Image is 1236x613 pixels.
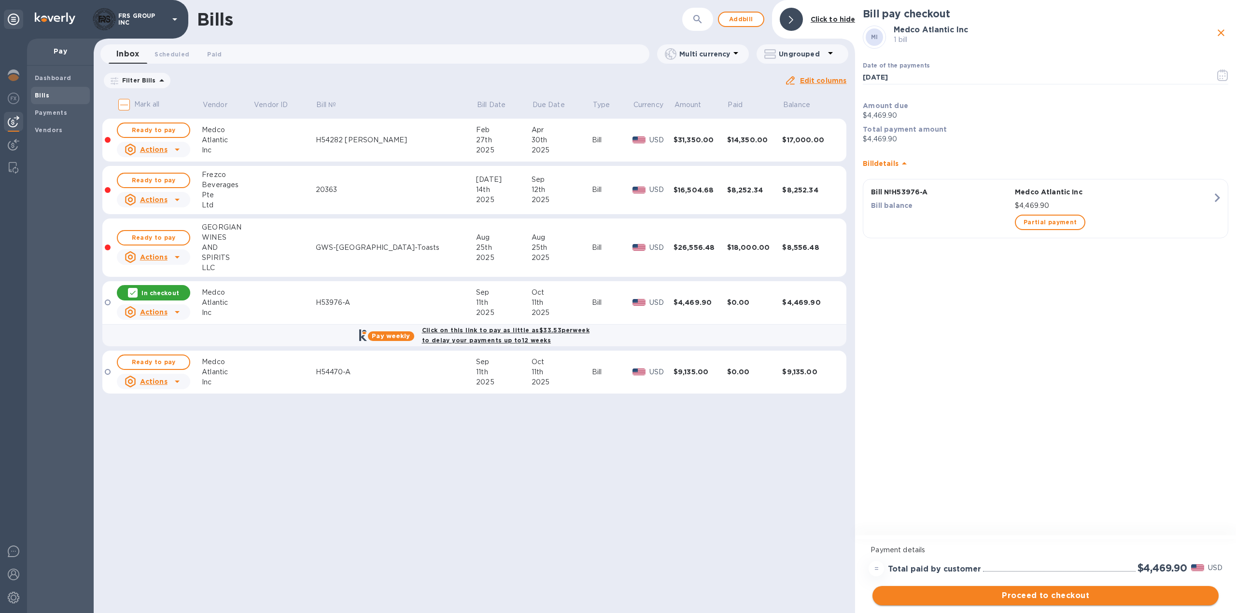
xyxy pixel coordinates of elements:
[532,175,592,185] div: Sep
[532,287,592,298] div: Oct
[476,125,532,135] div: Feb
[1138,562,1187,574] h2: $4,469.90
[197,9,233,29] h1: Bills
[888,565,981,574] h3: Total paid by customer
[141,289,179,297] p: In checkout
[863,110,1228,121] p: $4,469.90
[532,195,592,205] div: 2025
[863,8,1228,20] h2: Bill pay checkout
[782,135,836,145] div: $17,000.00
[871,545,1221,555] p: Payment details
[202,200,253,210] div: Ltd
[8,93,19,104] img: Foreign exchange
[894,25,968,34] b: Medco Atlantic Inc
[202,367,253,377] div: Atlantic
[140,253,168,261] u: Actions
[476,185,532,195] div: 14th
[476,367,532,377] div: 11th
[674,367,727,377] div: $9,135.00
[154,49,189,59] span: Scheduled
[783,100,810,110] p: Balance
[476,357,532,367] div: Sep
[316,243,477,253] div: GWS-[GEOGRAPHIC_DATA]-Toasts
[532,145,592,155] div: 2025
[35,74,71,82] b: Dashboard
[1214,26,1228,40] button: close
[35,46,86,56] p: Pay
[1015,201,1212,211] p: $4,469.90
[894,35,1214,45] p: 1 bill
[532,377,592,387] div: 2025
[871,187,1011,197] p: Bill № H53976-A
[202,232,253,243] div: WINES
[316,185,477,195] div: 20363
[476,145,532,155] div: 2025
[476,195,532,205] div: 2025
[202,357,253,367] div: Medco
[477,100,506,110] p: Bill Date
[593,100,623,110] span: Type
[316,367,477,377] div: H54470-A
[800,77,847,84] u: Edit columns
[202,308,253,318] div: Inc
[811,15,856,23] b: Click to hide
[117,230,190,245] button: Ready to pay
[126,175,182,186] span: Ready to pay
[1024,217,1077,228] span: Partial payment
[476,377,532,387] div: 2025
[718,12,764,27] button: Addbill
[202,298,253,308] div: Atlantic
[140,196,168,204] u: Actions
[202,222,253,232] div: GEORGIAN
[202,125,253,135] div: Medco
[872,586,1219,605] button: Proceed to checkout
[592,298,632,308] div: Bill
[35,126,63,134] b: Vendors
[674,100,702,110] p: Amount
[593,100,610,110] p: Type
[727,367,783,377] div: $0.00
[863,63,929,69] label: Date of the payments
[782,243,836,252] div: $8,556.48
[649,135,674,145] p: USD
[679,49,730,59] p: Multi currency
[118,13,167,26] p: FRS GROUP INC
[674,100,714,110] span: Amount
[592,135,632,145] div: Bill
[35,92,49,99] b: Bills
[633,100,663,110] p: Currency
[126,356,182,368] span: Ready to pay
[202,180,253,190] div: Beverages
[779,49,825,59] p: Ungrouped
[1015,187,1212,197] p: Medco Atlantic Inc
[202,190,253,200] div: Pte
[202,263,253,273] div: LLC
[117,173,190,188] button: Ready to pay
[632,136,646,143] img: USD
[35,13,75,24] img: Logo
[202,253,253,263] div: SPIRITS
[202,135,253,145] div: Atlantic
[649,185,674,195] p: USD
[316,298,477,308] div: H53976-A
[649,367,674,377] p: USD
[880,590,1211,601] span: Proceed to checkout
[476,135,532,145] div: 27th
[202,287,253,298] div: Medco
[476,175,532,185] div: [DATE]
[674,243,727,252] div: $26,556.48
[532,135,592,145] div: 30th
[674,185,727,195] div: $16,504.68
[532,185,592,195] div: 12th
[871,33,878,41] b: MI
[476,253,532,263] div: 2025
[728,100,743,110] p: Paid
[632,244,646,251] img: USD
[140,378,168,385] u: Actions
[203,100,227,110] p: Vendor
[632,187,646,193] img: USD
[1015,215,1085,230] button: Partial payment
[207,49,222,59] span: Paid
[727,135,783,145] div: $14,350.00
